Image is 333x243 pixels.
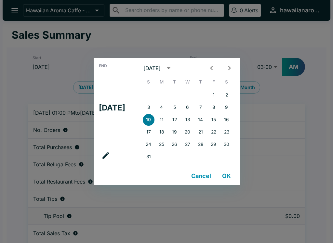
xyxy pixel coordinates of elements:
[221,89,233,101] button: 2
[156,76,167,89] span: Monday
[221,139,233,150] button: 30
[169,126,180,138] button: 19
[156,114,167,126] button: 11
[195,114,206,126] button: 14
[221,114,233,126] button: 16
[223,62,235,74] button: Next month
[99,103,125,113] h4: [DATE]
[182,139,193,150] button: 27
[208,114,220,126] button: 15
[99,63,107,69] span: End
[208,102,220,113] button: 8
[99,148,113,162] button: calendar view is open, go to text input view
[169,114,180,126] button: 12
[143,151,154,163] button: 31
[143,76,154,89] span: Sunday
[195,139,206,150] button: 28
[216,170,237,183] button: OK
[163,62,175,74] button: calendar view is open, switch to year view
[221,102,233,113] button: 9
[143,65,161,71] div: [DATE]
[208,76,220,89] span: Friday
[143,139,154,150] button: 24
[169,139,180,150] button: 26
[208,139,220,150] button: 29
[143,114,154,126] button: 10
[182,76,193,89] span: Wednesday
[182,126,193,138] button: 20
[156,139,167,150] button: 25
[221,126,233,138] button: 23
[156,102,167,113] button: 4
[182,102,193,113] button: 6
[195,76,206,89] span: Thursday
[156,126,167,138] button: 18
[221,76,233,89] span: Saturday
[195,126,206,138] button: 21
[195,102,206,113] button: 7
[169,76,180,89] span: Tuesday
[208,126,220,138] button: 22
[206,62,218,74] button: Previous month
[143,102,154,113] button: 3
[182,114,193,126] button: 13
[189,170,214,183] button: Cancel
[143,126,154,138] button: 17
[169,102,180,113] button: 5
[208,89,220,101] button: 1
